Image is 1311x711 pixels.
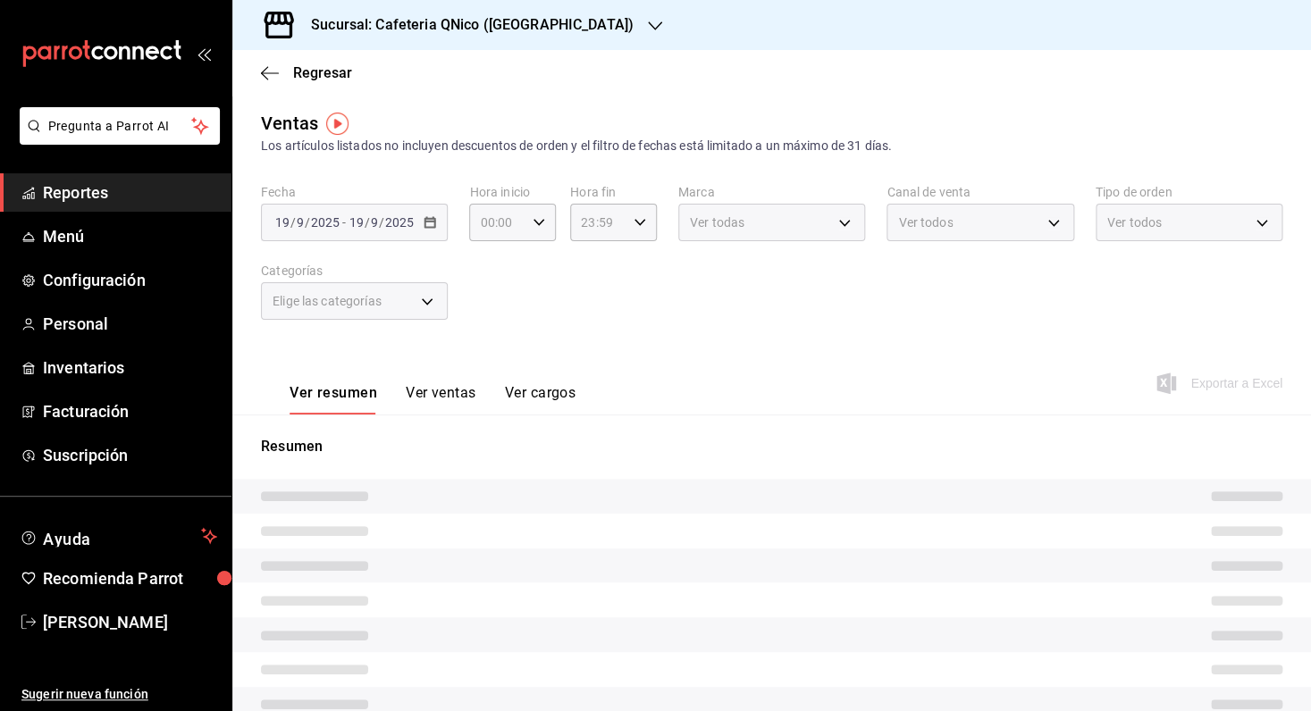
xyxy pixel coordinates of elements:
[261,137,1282,155] div: Los artículos listados no incluyen descuentos de orden y el filtro de fechas está limitado a un m...
[21,685,217,704] span: Sugerir nueva función
[261,110,318,137] div: Ventas
[364,215,369,230] span: /
[261,264,448,277] label: Categorías
[342,215,346,230] span: -
[293,64,352,81] span: Regresar
[43,224,217,248] span: Menú
[43,268,217,292] span: Configuración
[1107,213,1162,231] span: Ver todos
[43,610,217,634] span: [PERSON_NAME]
[296,215,305,230] input: --
[469,186,556,198] label: Hora inicio
[326,113,349,135] img: Tooltip marker
[261,186,448,198] label: Fecha
[290,384,377,414] button: Ver resumen
[570,186,657,198] label: Hora fin
[379,215,384,230] span: /
[690,213,744,231] span: Ver todas
[261,436,1282,457] p: Resumen
[197,46,211,61] button: open_drawer_menu
[310,215,340,230] input: ----
[1096,186,1282,198] label: Tipo de orden
[43,399,217,423] span: Facturación
[261,64,352,81] button: Regresar
[43,566,217,590] span: Recomienda Parrot
[898,213,953,231] span: Ver todos
[384,215,415,230] input: ----
[305,215,310,230] span: /
[290,215,296,230] span: /
[406,384,476,414] button: Ver ventas
[273,292,382,310] span: Elige las categorías
[290,384,576,414] div: navigation tabs
[43,443,217,467] span: Suscripción
[678,186,865,198] label: Marca
[13,130,220,148] a: Pregunta a Parrot AI
[43,355,217,380] span: Inventarios
[43,525,194,547] span: Ayuda
[370,215,379,230] input: --
[43,312,217,336] span: Personal
[348,215,364,230] input: --
[297,14,634,36] h3: Sucursal: Cafeteria QNico ([GEOGRAPHIC_DATA])
[48,117,192,136] span: Pregunta a Parrot AI
[505,384,576,414] button: Ver cargos
[887,186,1073,198] label: Canal de venta
[43,180,217,205] span: Reportes
[274,215,290,230] input: --
[20,107,220,145] button: Pregunta a Parrot AI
